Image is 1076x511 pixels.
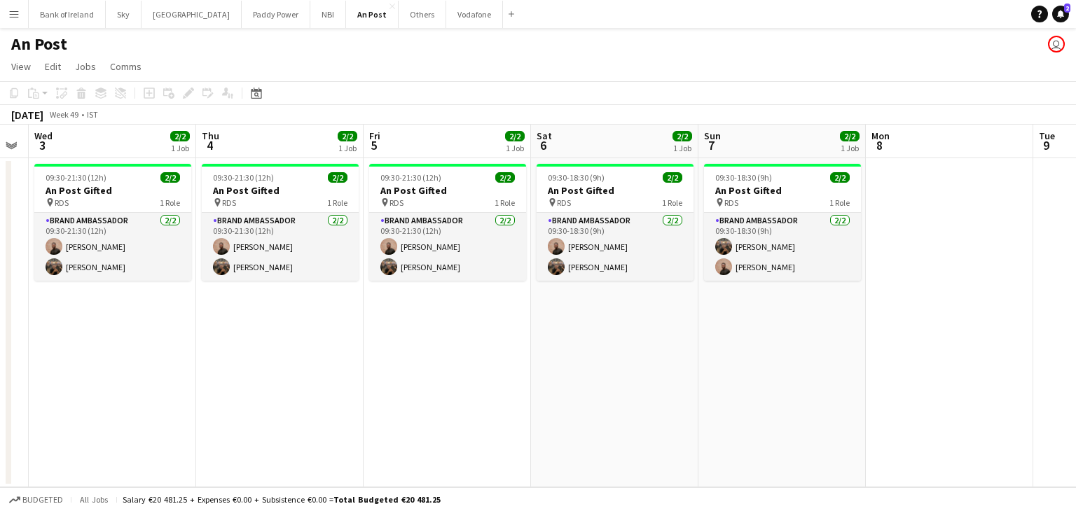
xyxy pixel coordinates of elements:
button: Paddy Power [242,1,310,28]
button: An Post [346,1,399,28]
button: Budgeted [7,492,65,507]
button: Sky [106,1,142,28]
div: [DATE] [11,108,43,122]
span: 2 [1064,3,1070,13]
a: Edit [39,57,67,76]
button: Bank of Ireland [29,1,106,28]
button: NBI [310,1,346,28]
button: [GEOGRAPHIC_DATA] [142,1,242,28]
div: Salary €20 481.25 + Expenses €0.00 + Subsistence €0.00 = [123,494,441,505]
span: View [11,60,31,73]
span: Comms [110,60,142,73]
span: Edit [45,60,61,73]
button: Vodafone [446,1,503,28]
a: View [6,57,36,76]
span: All jobs [77,494,111,505]
button: Others [399,1,446,28]
h1: An Post [11,34,67,55]
a: Comms [104,57,147,76]
span: Budgeted [22,495,63,505]
div: IST [87,109,98,120]
app-user-avatar: Katie Shovlin [1048,36,1065,52]
span: Jobs [75,60,96,73]
a: 2 [1052,6,1069,22]
span: Total Budgeted €20 481.25 [333,494,441,505]
a: Jobs [69,57,102,76]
